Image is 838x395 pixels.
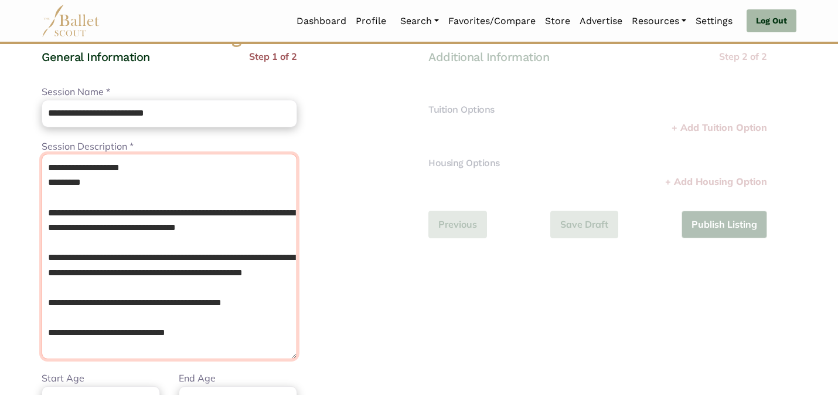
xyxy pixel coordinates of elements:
[292,9,351,33] a: Dashboard
[42,139,134,154] label: Session Description *
[42,49,150,65] h4: General Information
[747,9,796,33] a: Log Out
[42,371,84,386] label: Start Age
[179,371,216,386] label: End Age
[575,9,627,33] a: Advertise
[249,49,297,65] p: Step 1 of 2
[627,9,691,33] a: Resources
[691,9,737,33] a: Settings
[540,9,575,33] a: Store
[396,9,444,33] a: Search
[351,9,391,33] a: Profile
[42,85,110,100] label: Session Name *
[444,9,540,33] a: Favorites/Compare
